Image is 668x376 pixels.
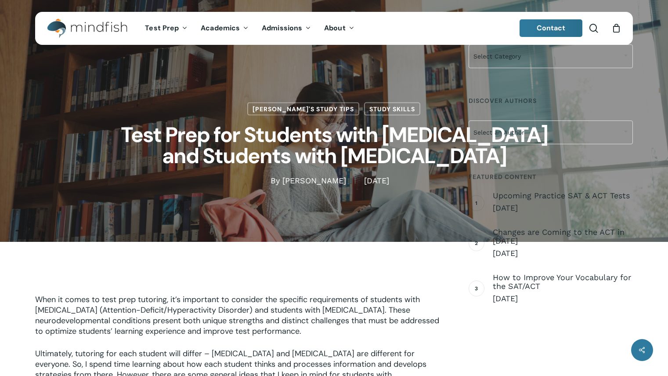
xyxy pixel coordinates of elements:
span: When it comes to test prep tutoring, it’s important to consider the specific requirements of stud... [35,294,439,336]
span: Select an Author [469,123,632,142]
a: Changes are Coming to the ACT in [DATE] [DATE] [493,228,633,259]
span: Contact [537,23,566,33]
span: Changes are Coming to the ACT in [DATE] [493,228,633,245]
h1: Test Prep for Students with [MEDICAL_DATA] and Students with [MEDICAL_DATA] [115,116,554,175]
a: Academics [194,25,255,32]
nav: Main Menu [138,12,361,45]
span: [DATE] [493,248,633,259]
span: Select an Author [469,120,633,144]
span: Admissions [262,23,302,33]
a: Contact [520,19,583,37]
span: Select Category [469,44,633,68]
span: Select Category [469,47,632,66]
a: Test Prep [138,25,194,32]
span: [DATE] [493,203,633,213]
a: Admissions [255,25,318,32]
span: [DATE] [355,178,398,184]
a: Upcoming Practice SAT & ACT Tests [DATE] [493,191,633,213]
span: About [324,23,346,33]
a: About [318,25,361,32]
span: How to Improve Your Vocabulary for the SAT/ACT [493,273,633,291]
span: Test Prep [145,23,179,33]
header: Main Menu [35,12,633,45]
h4: Discover Authors [469,93,633,109]
a: Study Skills [364,102,420,116]
span: By [271,178,280,184]
span: Upcoming Practice SAT & ACT Tests [493,191,633,200]
a: How to Improve Your Vocabulary for the SAT/ACT [DATE] [493,273,633,304]
a: Cart [611,23,621,33]
h4: Featured Content [469,169,633,185]
a: [PERSON_NAME] [282,176,346,185]
span: Academics [201,23,240,33]
span: [DATE] [493,293,633,304]
a: [PERSON_NAME]'s Study Tips [247,102,359,116]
